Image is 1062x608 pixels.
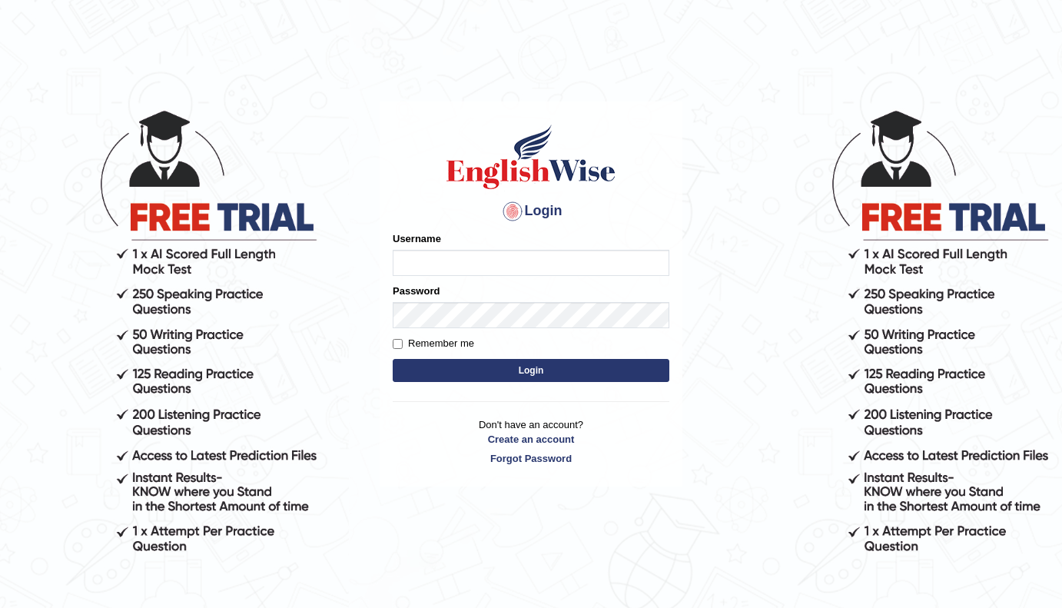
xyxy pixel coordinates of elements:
input: Remember me [393,339,403,349]
label: Password [393,284,440,298]
a: Forgot Password [393,451,669,466]
a: Create an account [393,432,669,447]
label: Remember me [393,336,474,351]
label: Username [393,231,441,246]
button: Login [393,359,669,382]
img: Logo of English Wise sign in for intelligent practice with AI [443,122,619,191]
h4: Login [393,199,669,224]
p: Don't have an account? [393,417,669,465]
